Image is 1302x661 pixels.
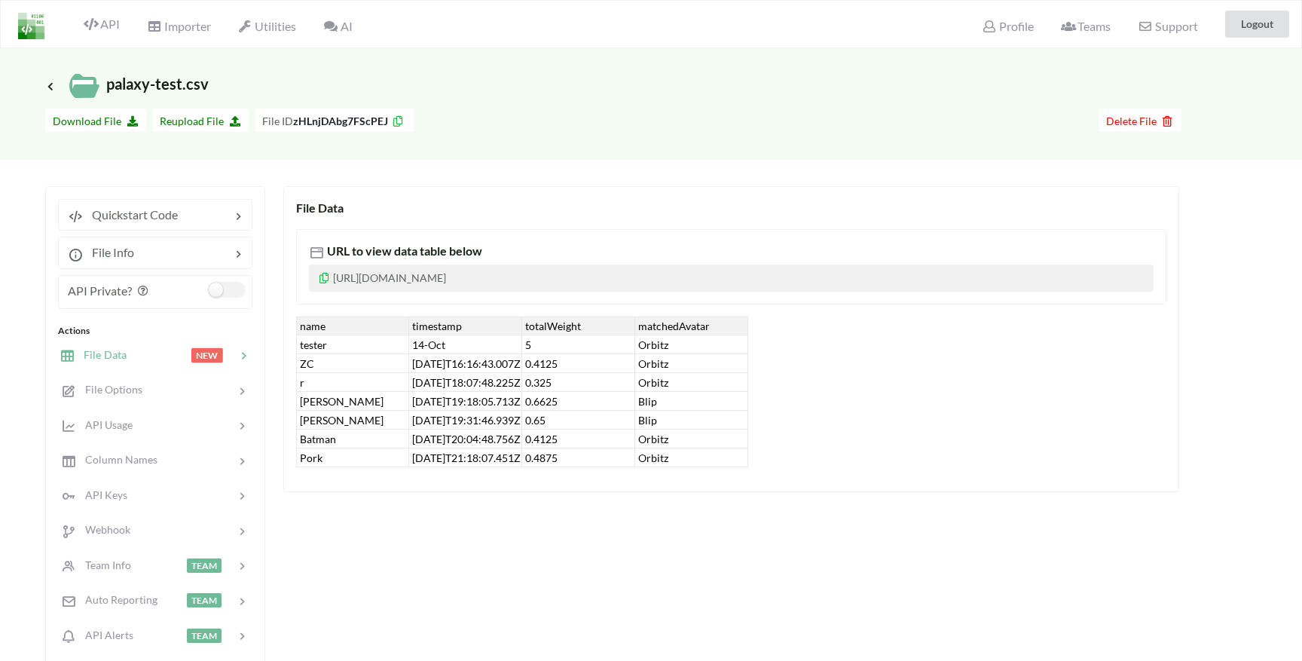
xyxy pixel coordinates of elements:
[76,629,133,641] span: API Alerts
[635,317,748,335] div: matchedAvatar
[522,354,635,373] div: 0.4125
[76,488,127,501] span: API Keys
[68,283,132,298] span: API Private?
[409,392,522,411] div: [DATE]T19:18:05.713Z
[1138,20,1197,32] span: Support
[152,109,249,132] button: Reupload File
[262,115,293,127] span: File ID
[409,335,522,354] div: 14-Oct
[76,558,131,571] span: Team Info
[84,17,120,31] span: API
[53,115,139,127] span: Download File
[45,75,209,93] span: palaxy-test.csv
[1099,109,1181,132] button: Delete File
[75,348,127,361] span: File Data
[76,383,142,396] span: File Options
[147,19,210,33] span: Importer
[522,335,635,354] div: 5
[324,243,482,258] span: URL to view data table below
[296,199,1166,217] div: File Data
[409,317,522,335] div: timestamp
[69,71,99,101] img: /static/media/localFileIcon.eab6d1cc.svg
[296,354,409,373] div: ZC
[83,207,178,222] span: Quickstart Code
[522,392,635,411] div: 0.6625
[409,411,522,430] div: [DATE]T19:31:46.939Z
[76,418,133,431] span: API Usage
[409,448,522,467] div: [DATE]T21:18:07.451Z
[76,593,157,606] span: Auto Reporting
[187,558,222,573] span: TEAM
[76,523,130,536] span: Webhook
[296,411,409,430] div: [PERSON_NAME]
[635,335,748,354] div: Orbitz
[635,392,748,411] div: Blip
[1106,115,1174,127] span: Delete File
[187,629,222,643] span: TEAM
[522,430,635,448] div: 0.4125
[409,430,522,448] div: [DATE]T20:04:48.756Z
[293,115,388,127] b: zHLnjDAbg7FScPEJ
[296,448,409,467] div: Pork
[1225,11,1289,38] button: Logout
[238,19,296,33] span: Utilities
[296,317,409,335] div: name
[296,392,409,411] div: [PERSON_NAME]
[982,19,1033,33] span: Profile
[323,19,352,33] span: AI
[309,265,1154,292] p: [URL][DOMAIN_NAME]
[522,448,635,467] div: 0.4875
[18,13,44,39] img: LogoIcon.png
[635,373,748,392] div: Orbitz
[160,115,241,127] span: Reupload File
[296,430,409,448] div: Batman
[83,245,134,259] span: File Info
[635,354,748,373] div: Orbitz
[635,448,748,467] div: Orbitz
[522,317,635,335] div: totalWeight
[296,373,409,392] div: r
[1061,19,1111,33] span: Teams
[58,324,252,338] div: Actions
[522,373,635,392] div: 0.325
[522,411,635,430] div: 0.65
[635,430,748,448] div: Orbitz
[635,411,748,430] div: Blip
[187,593,222,607] span: TEAM
[409,354,522,373] div: [DATE]T16:16:43.007Z
[45,109,146,132] button: Download File
[296,335,409,354] div: tester
[409,373,522,392] div: [DATE]T18:07:48.225Z
[76,453,157,466] span: Column Names
[191,348,223,363] span: NEW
